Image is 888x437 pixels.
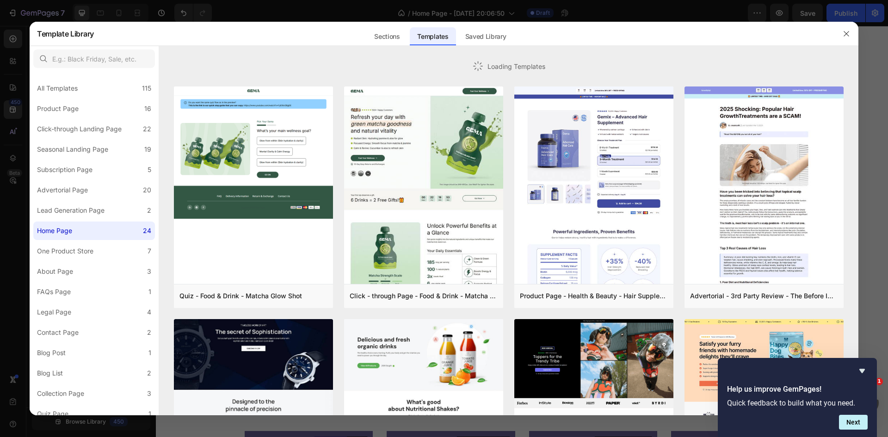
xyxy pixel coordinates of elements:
[37,22,94,46] h2: Template Library
[487,62,545,71] span: Loading Templates
[37,307,71,318] div: Legal Page
[179,290,302,302] div: Quiz - Food & Drink - Matcha Glow Shot
[37,185,88,196] div: Advertorial Page
[367,27,407,46] div: Sections
[37,225,72,236] div: Home Page
[37,388,84,399] div: Collection Page
[148,408,151,419] div: 1
[857,365,868,376] button: Hide survey
[144,103,151,114] div: 16
[839,415,868,430] button: Next question
[380,58,644,290] img: Alt Image
[174,86,333,219] img: quiz-1.png
[148,164,151,175] div: 5
[143,185,151,196] div: 20
[350,290,498,302] div: Click - through Page - Food & Drink - Matcha Glow Shot
[301,411,354,422] a: MOST POPULAR
[439,411,496,422] a: EXCLUSIVE PRICE
[148,286,151,297] div: 1
[147,307,151,318] div: 4
[122,108,325,150] p: The key to healthy glowing skin
[37,103,79,114] div: Product Page
[33,49,155,68] input: E.g.: Black Friday, Sale, etc.
[37,144,108,155] div: Seasonal Landing Page
[147,368,151,379] div: 2
[727,365,868,430] div: Help us improve GemPages!
[727,384,868,395] h2: Help us improve GemPages!
[122,160,347,204] p: Our philosophy is centered around supporting the skin's natural functions so it can work its best...
[147,266,151,277] div: 3
[727,399,868,407] p: Quick feedback to build what you need.
[147,327,151,338] div: 2
[37,164,92,175] div: Subscription Page
[410,27,456,46] div: Templates
[37,205,105,216] div: Lead Generation Page
[148,246,151,257] div: 7
[191,411,211,422] a: NEW
[458,27,514,46] div: Saved Library
[142,83,151,94] div: 115
[37,266,73,277] div: About Page
[143,123,151,135] div: 22
[147,388,151,399] div: 3
[37,83,78,94] div: All Templates
[520,290,668,302] div: Product Page - Health & Beauty - Hair Supplement
[690,290,838,302] div: Advertorial - 3rd Party Review - The Before Image - Hair Supplement
[574,357,644,378] a: View all products
[37,368,63,379] div: Blog List
[37,246,93,257] div: One Product Store
[37,347,66,358] div: Blog Post
[147,205,151,216] div: 2
[147,225,203,236] div: Shop our product
[37,408,68,419] div: Quiz Page
[37,286,71,297] div: FAQs Page
[876,378,883,385] span: 1
[121,220,229,241] a: Shop our product
[581,362,636,373] div: View all products
[37,327,79,338] div: Contact Page
[148,347,151,358] div: 1
[144,144,151,155] div: 19
[143,225,151,236] div: 24
[581,411,638,422] a: EXCLUSIVE PRICE
[90,357,358,379] p: Our featured products
[37,123,122,135] div: Click-through Landing Page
